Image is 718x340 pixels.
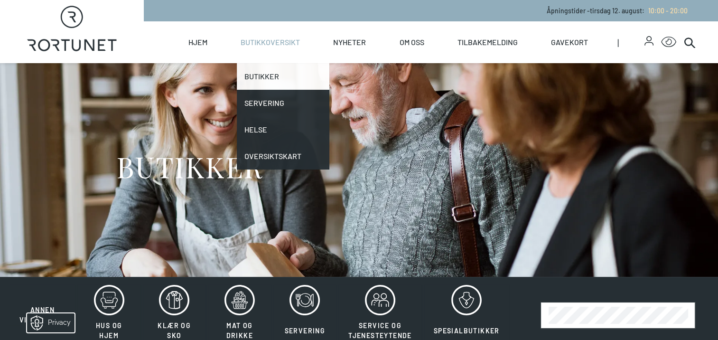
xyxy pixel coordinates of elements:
span: Mat og drikke [226,321,253,340]
a: Om oss [399,21,424,63]
a: Tilbakemelding [457,21,518,63]
a: 10:00 - 20:00 [644,7,688,15]
span: Servering [285,327,326,335]
a: Butikkoversikt [241,21,300,63]
span: Hus og hjem [96,321,122,340]
button: Annen virksomhet [9,284,75,325]
span: Spesialbutikker [434,327,500,335]
span: | [617,21,644,63]
a: Butikker [237,63,329,90]
p: Åpningstider - tirsdag 12. august : [547,6,688,16]
a: Servering [237,90,329,116]
a: Nyheter [333,21,366,63]
span: 10:00 - 20:00 [648,7,688,15]
span: Annen virksomhet [19,306,65,324]
span: Klær og sko [158,321,191,340]
a: Oversiktskart [237,143,329,170]
span: Service og tjenesteytende [348,321,412,340]
a: Helse [237,116,329,143]
iframe: Manage Preferences [9,310,87,335]
a: Gavekort [551,21,588,63]
h1: BUTIKKER [116,149,263,184]
a: Hjem [188,21,207,63]
button: Open Accessibility Menu [661,35,676,50]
